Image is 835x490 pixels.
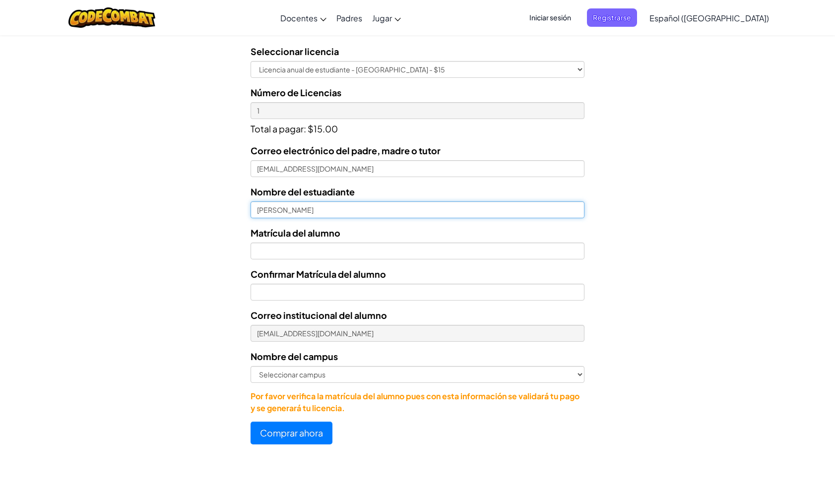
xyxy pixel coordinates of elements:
label: Nombre del estuadiante [251,184,355,199]
a: Padres [331,4,367,31]
span: Docentes [280,13,318,23]
a: Español ([GEOGRAPHIC_DATA]) [644,4,774,31]
span: Español ([GEOGRAPHIC_DATA]) [649,13,769,23]
button: Comprar ahora [251,422,332,444]
a: Jugar [367,4,406,31]
button: Registrarse [587,8,637,27]
label: Nombre del campus [251,349,338,364]
button: Iniciar sesión [523,8,577,27]
label: Correo institucional del alumno [251,308,387,322]
label: Número de Licencias [251,85,341,100]
p: Total a pagar: $15.00 [251,119,584,136]
label: Matrícula del alumno [251,226,340,240]
label: Seleccionar licencia [251,44,339,59]
span: Jugar [372,13,392,23]
label: Confirmar Matrícula del alumno [251,267,386,281]
p: Por favor verifica la matrícula del alumno pues con esta información se validará tu pago y se gen... [251,390,584,414]
a: Docentes [275,4,331,31]
img: CodeCombat logo [68,7,155,28]
label: Correo electrónico del padre, madre o tutor [251,143,441,158]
